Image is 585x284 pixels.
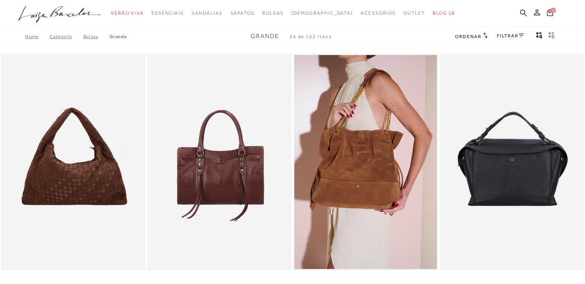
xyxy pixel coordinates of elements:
[403,10,425,16] span: Outlet
[2,55,145,269] a: BOLSA HOBO EM CAMURÇA TRESSÊ CAFÉ GRANDE BOLSA HOBO EM CAMURÇA TRESSÊ CAFÉ GRANDE
[361,10,396,16] span: Acessórios
[440,55,583,269] a: BOLSA GRANDE EM COURO PRETO COM ALÇA DUPLA BOLSA GRANDE EM COURO PRETO COM ALÇA DUPLA
[262,6,284,20] a: categoryNavScreenReaderText
[291,6,353,20] a: noSubCategoriesText
[111,6,144,20] a: categoryNavScreenReaderText
[152,6,184,20] a: categoryNavScreenReaderText
[290,34,332,39] span: 24 de 102 itens
[50,34,83,39] a: Categoria
[294,55,437,269] img: BOLSA SHOPPING GRANDE EM CAMURÇA CARAMELO COM ALÇAS DE CORRENTE E AMARRAÇÃO LATERAL
[455,34,481,39] span: Ordenar
[550,8,556,13] span: 0
[294,55,437,269] a: BOLSA SHOPPING GRANDE EM CAMURÇA CARAMELO COM ALÇAS DE CORRENTE E AMARRAÇÃO LATERAL BOLSA SHOPPIN...
[192,6,222,20] a: categoryNavScreenReaderText
[230,10,254,16] span: Sapatos
[534,32,545,42] button: Mostrar 4 produtos por linha
[230,6,254,20] a: categoryNavScreenReaderText
[251,33,279,40] span: Grande
[110,34,127,39] a: Grande
[148,55,291,269] img: BOLSA GRANDE EM COURO CAFÉ COM ZÍPERES
[403,6,425,20] a: categoryNavScreenReaderText
[148,55,291,269] a: BOLSA GRANDE EM COURO CAFÉ COM ZÍPERES BOLSA GRANDE EM COURO CAFÉ COM ZÍPERES
[291,10,353,16] span: [DEMOGRAPHIC_DATA]
[192,10,222,16] span: Sandálias
[111,10,144,16] span: Verão Viva
[545,8,555,19] button: 0
[152,10,184,16] span: Essenciais
[497,33,524,38] a: FILTRAR
[262,10,284,16] span: Bolsas
[433,6,455,20] a: BLOG LB
[83,34,110,39] a: Bolsas
[25,34,50,39] a: Home
[546,32,557,42] button: gridText6Desc
[2,55,145,269] img: BOLSA HOBO EM CAMURÇA TRESSÊ CAFÉ GRANDE
[440,55,583,269] img: BOLSA GRANDE EM COURO PRETO COM ALÇA DUPLA
[361,6,396,20] a: categoryNavScreenReaderText
[433,10,455,16] span: BLOG LB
